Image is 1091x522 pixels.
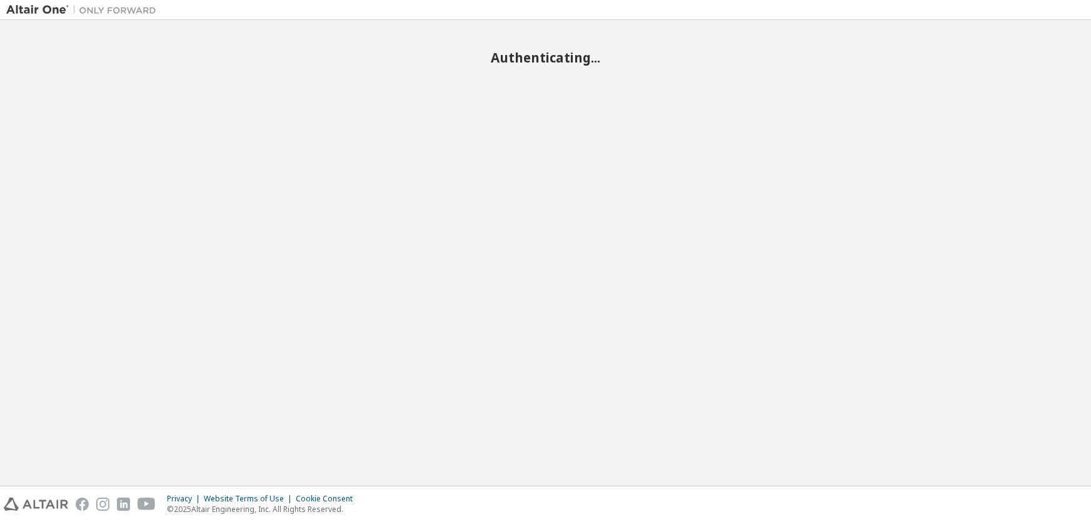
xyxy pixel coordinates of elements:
[167,494,204,504] div: Privacy
[4,498,68,511] img: altair_logo.svg
[296,494,360,504] div: Cookie Consent
[204,494,296,504] div: Website Terms of Use
[76,498,89,511] img: facebook.svg
[167,504,360,514] p: © 2025 Altair Engineering, Inc. All Rights Reserved.
[6,49,1085,66] h2: Authenticating...
[117,498,130,511] img: linkedin.svg
[6,4,163,16] img: Altair One
[96,498,109,511] img: instagram.svg
[138,498,156,511] img: youtube.svg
